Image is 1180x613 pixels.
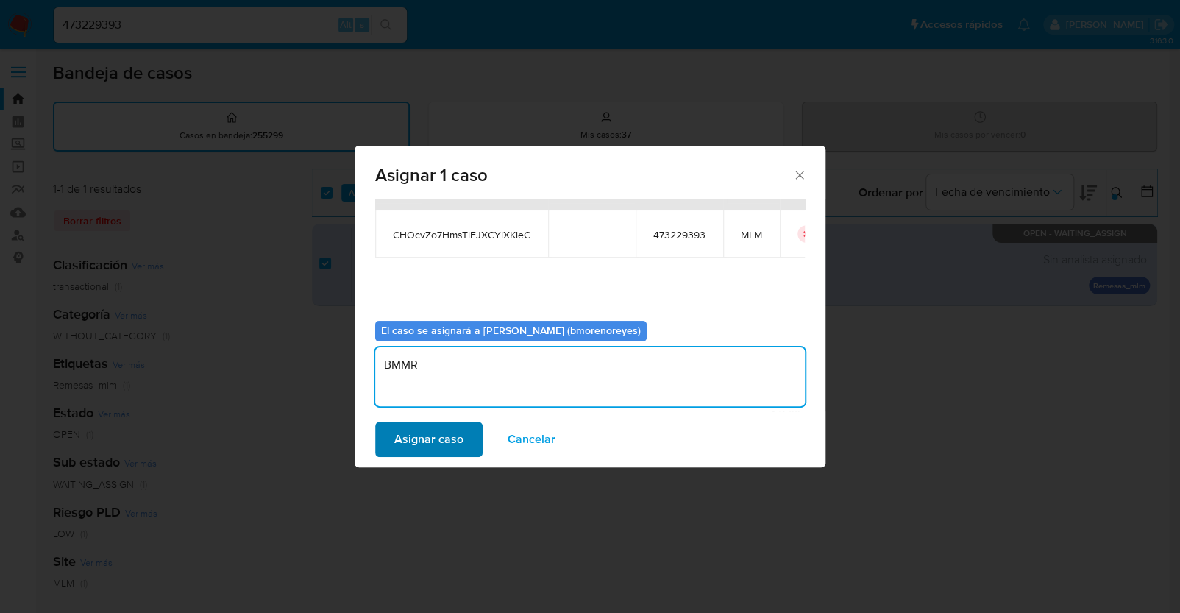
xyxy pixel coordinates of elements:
[375,347,805,406] textarea: BMMR
[393,228,530,241] span: CHOcvZo7HmsTlEJXCYlXKleC
[375,422,483,457] button: Asignar caso
[508,423,555,456] span: Cancelar
[355,146,825,467] div: assign-modal
[797,225,815,243] button: icon-button
[380,409,800,419] span: Máximo 500 caracteres
[792,168,806,181] button: Cerrar ventana
[381,323,641,338] b: El caso se asignará a [PERSON_NAME] (bmorenoreyes)
[375,166,792,184] span: Asignar 1 caso
[394,423,463,456] span: Asignar caso
[741,228,762,241] span: MLM
[653,228,705,241] span: 473229393
[488,422,575,457] button: Cancelar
